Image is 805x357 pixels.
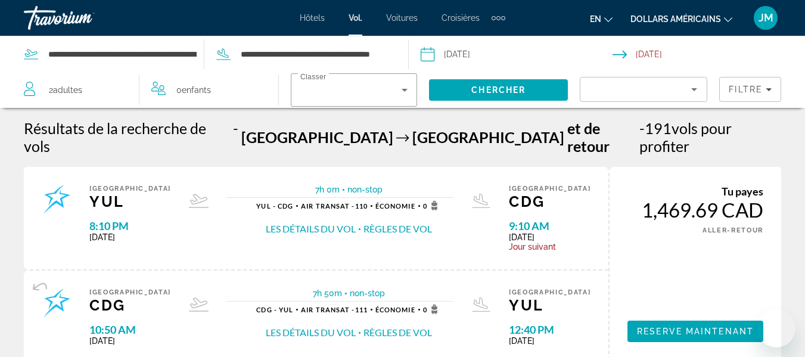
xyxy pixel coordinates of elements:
[386,13,418,23] a: Voitures
[375,202,415,210] span: Économie
[266,222,356,235] button: Les détails du vol
[757,309,795,347] iframe: Bouton de lancement de la fenêtre de messagerie
[266,326,356,339] button: Les détails du vol
[627,321,763,342] button: Reserve maintenant
[509,296,590,314] span: YUL
[509,288,590,296] span: [GEOGRAPHIC_DATA]
[301,306,355,313] span: Air Transat -
[639,119,645,137] span: -
[347,185,383,194] span: non-stop
[89,288,171,296] span: [GEOGRAPHIC_DATA]
[301,306,368,313] span: 111
[509,193,590,210] span: CDG
[627,198,763,222] div: 1,469.69 CAD
[423,305,442,314] span: 0
[630,10,732,27] button: Changer de devise
[349,13,362,23] a: Vol.
[89,296,171,314] span: CDG
[423,201,442,210] span: 0
[241,128,393,146] span: [GEOGRAPHIC_DATA]
[509,219,590,232] span: 9:10 AM
[300,73,326,81] mat-label: Classer
[301,202,355,210] span: Air Transat -
[24,119,230,155] h1: Résultats de la recherche de vols
[590,10,613,27] button: Changer de langue
[613,36,805,72] button: Select return date
[509,323,590,336] span: 12:40 PM
[759,11,773,24] font: JM
[590,14,601,24] font: en
[89,219,171,232] span: 8:10 PM
[729,85,763,94] span: Filtre
[750,5,781,30] button: Menu utilisateur
[42,288,72,318] img: Airline logo
[442,13,480,23] a: Croisières
[492,8,505,27] button: Éléments de navigation supplémentaires
[89,323,171,336] span: 10:50 AM
[12,72,278,108] button: Travelers: 2 adults, 0 children
[639,119,732,155] span: vols pour profiter
[256,306,293,313] span: CDG - YUL
[471,85,526,95] span: Chercher
[412,128,564,146] span: [GEOGRAPHIC_DATA]
[49,82,82,98] span: 2
[703,226,763,234] span: ALLER-RETOUR
[630,14,721,24] font: dollars américains
[567,119,637,155] span: et de retour
[89,193,171,210] span: YUL
[375,306,415,313] span: Économie
[363,222,432,235] button: Règles de vol
[639,119,672,137] span: 191
[313,288,342,298] span: 7h 50m
[301,202,368,210] span: 110
[719,77,781,102] button: Filters
[363,326,432,339] button: Règles de vol
[89,336,171,346] span: [DATE]
[509,336,590,346] span: [DATE]
[256,202,293,210] span: YUL - CDG
[182,85,211,95] span: Enfants
[421,36,613,72] button: Select depart date
[53,85,82,95] span: Adultes
[233,119,238,155] span: -
[89,232,171,242] span: [DATE]
[509,232,590,242] span: [DATE]
[42,185,72,215] img: Airline logo
[24,2,143,33] a: Travorium
[637,327,754,336] span: Reserve maintenant
[429,79,568,101] button: Search
[300,13,325,23] a: Hôtels
[315,185,340,194] span: 7h 0m
[350,288,385,298] span: non-stop
[509,242,590,252] span: Jour suivant
[89,185,171,193] span: [GEOGRAPHIC_DATA]
[509,185,590,193] span: [GEOGRAPHIC_DATA]
[627,185,763,198] div: Tu payes
[176,82,211,98] span: 0
[590,82,697,97] mat-select: Sort by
